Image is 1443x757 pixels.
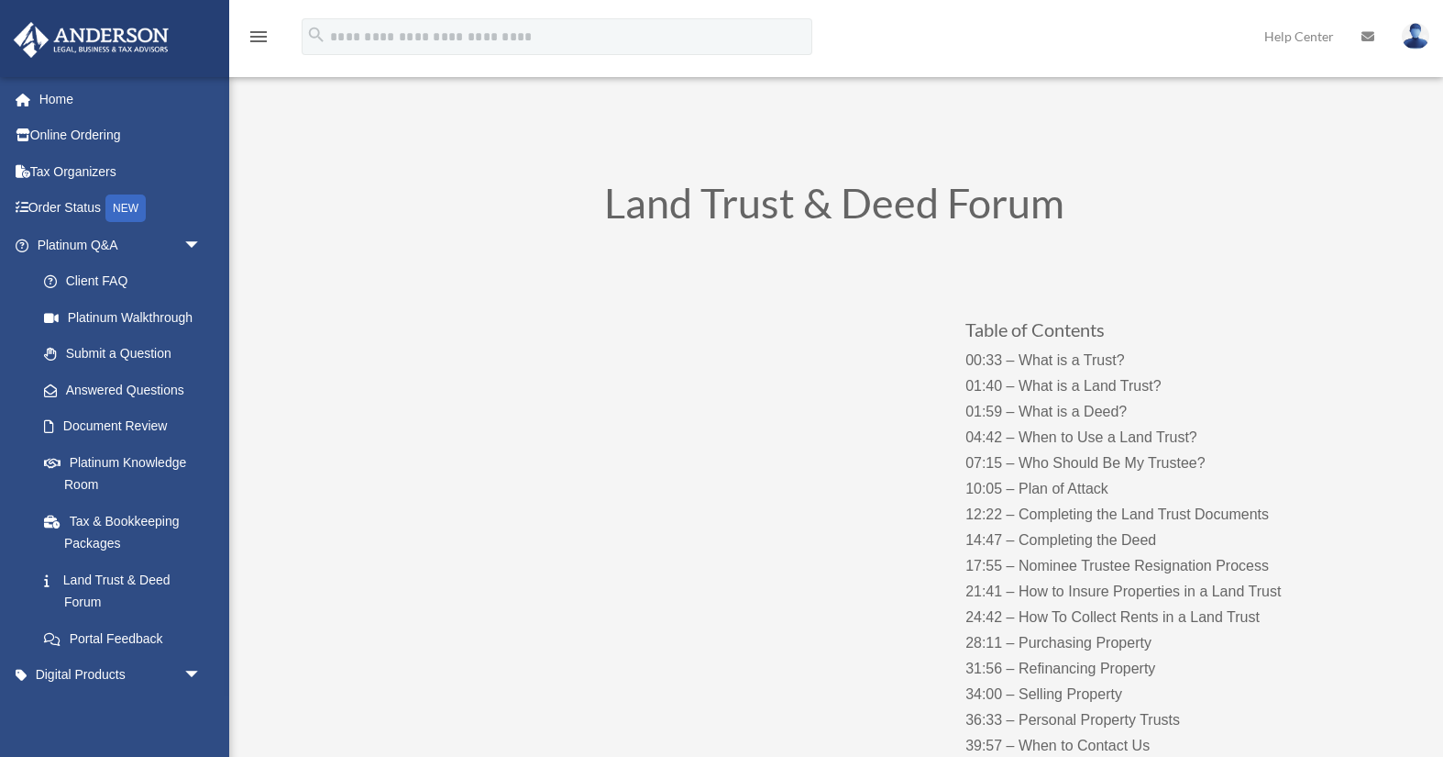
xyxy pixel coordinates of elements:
[26,562,220,620] a: Land Trust & Deed Forum
[26,503,229,562] a: Tax & Bookkeeping Packages
[26,299,229,336] a: Platinum Walkthrough
[183,657,220,695] span: arrow_drop_down
[13,81,229,117] a: Home
[26,263,229,300] a: Client FAQ
[105,195,146,222] div: NEW
[26,444,229,503] a: Platinum Knowledge Room
[26,336,229,373] a: Submit a Question
[13,693,229,729] a: My Entitiesarrow_drop_down
[248,26,270,48] i: menu
[248,32,270,48] a: menu
[183,693,220,730] span: arrow_drop_down
[8,22,174,58] img: Anderson Advisors Platinum Portal
[306,25,326,45] i: search
[183,227,220,264] span: arrow_drop_down
[13,117,229,154] a: Online Ordering
[26,620,229,657] a: Portal Feedback
[26,408,229,445] a: Document Review
[13,227,229,263] a: Platinum Q&Aarrow_drop_down
[13,190,229,228] a: Order StatusNEW
[13,657,229,694] a: Digital Productsarrow_drop_down
[339,183,1329,233] h1: Land Trust & Deed Forum
[13,153,229,190] a: Tax Organizers
[26,372,229,408] a: Answered Questions
[965,320,1327,348] h3: Table of Contents
[1402,23,1429,50] img: User Pic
